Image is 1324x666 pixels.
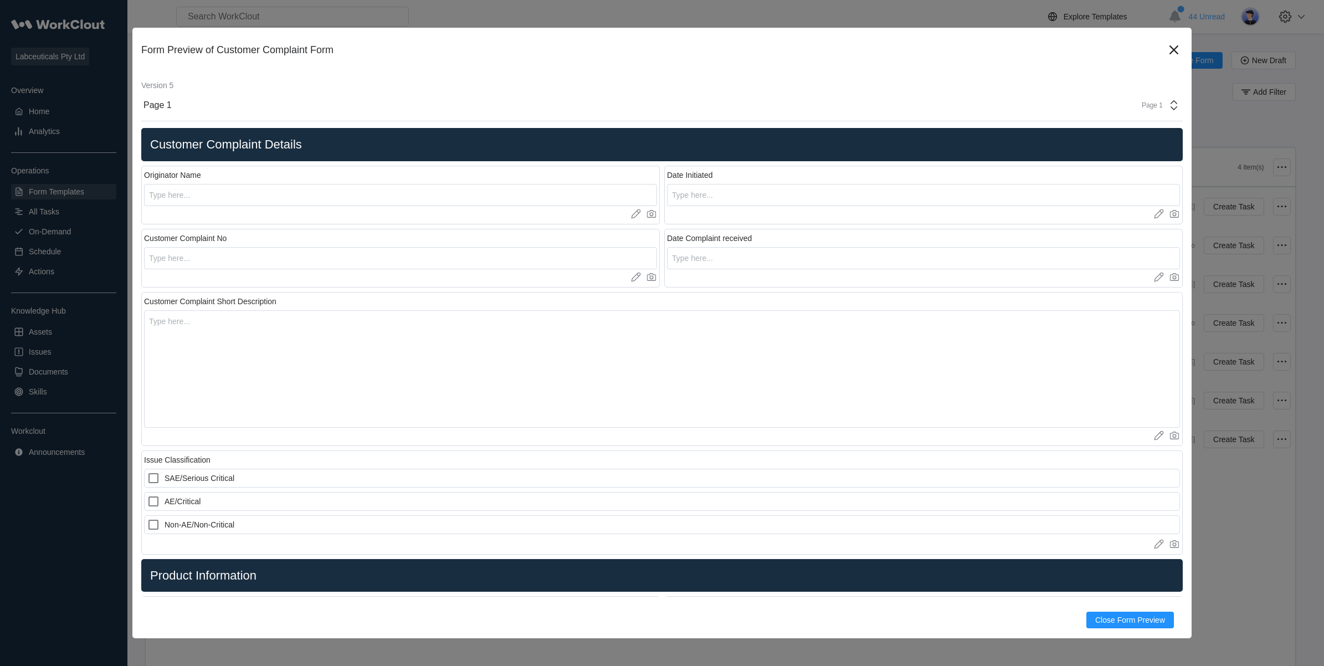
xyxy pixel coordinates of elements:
[667,247,1180,269] input: Type here...
[667,234,752,243] div: Date Complaint received
[667,171,713,180] div: Date Initiated
[143,100,172,110] div: Page 1
[1086,612,1174,628] button: Close Form Preview
[667,184,1180,206] input: Type here...
[144,247,657,269] input: Type here...
[144,171,201,180] div: Originator Name
[144,492,1180,511] label: AE/Critical
[144,469,1180,488] label: SAE/Serious Critical
[1095,616,1165,624] span: Close Form Preview
[1135,101,1163,109] div: Page 1
[144,297,276,306] div: Customer Complaint Short Description
[141,44,1165,56] div: Form Preview of Customer Complaint Form
[144,184,657,206] input: Type here...
[146,137,1178,152] h2: Customer Complaint Details
[144,234,227,243] div: Customer Complaint No
[144,455,211,464] div: Issue Classification
[141,81,1183,90] div: Version 5
[146,568,1178,583] h2: Product Information
[144,515,1180,534] label: Non-AE/Non-Critical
